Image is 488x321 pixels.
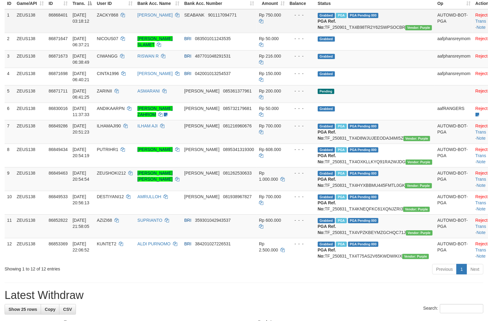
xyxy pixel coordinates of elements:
span: DESTIYANI12 [97,194,124,199]
td: 6 [5,103,14,120]
span: [DATE] 03:18:12 [73,13,89,24]
a: Reject [475,13,488,17]
span: Rp 150.000 [259,71,281,76]
span: Vendor URL: https://trx4.1velocity.biz [405,25,432,30]
td: AUTOWD-BOT-PGA [435,167,473,191]
span: Marked by aaftrukkakada [336,13,347,18]
td: TF_250831_TX4D8WJUJEEODA34MI5Z [315,120,435,144]
a: Show 25 rows [5,304,41,315]
span: SEABANK [184,13,205,17]
span: Copy 384201027226531 to clipboard [195,241,231,246]
td: 12 [5,238,14,262]
td: ZEUS138 [14,50,46,68]
span: [PERSON_NAME] [184,194,220,199]
span: 86871711 [49,89,68,93]
a: Note [477,136,486,141]
span: Rp 700.000 [259,123,281,128]
td: ZEUS138 [14,68,46,85]
a: AMRULLOH [137,194,161,199]
a: RISWAN R [137,54,159,59]
td: TF_250831_TX4T75AS2V65KWDWIKIX [315,238,435,262]
a: [PERSON_NAME] [137,147,173,152]
span: 86871698 [49,71,68,76]
span: [DATE] 20:56:13 [73,194,89,205]
span: PGA Pending [348,242,379,247]
b: PGA Ref. No: [318,153,336,164]
td: ZEUS138 [14,214,46,238]
a: Previous [432,264,457,274]
span: Vendor URL: https://trx4.1velocity.biz [403,207,430,212]
span: ANDIKAARPN [97,106,125,111]
a: [PERSON_NAME] [137,13,173,17]
span: Vendor URL: https://trx4.1velocity.biz [405,183,432,188]
a: Reject [475,123,488,128]
span: 86868401 [49,13,68,17]
span: Grabbed [318,54,335,59]
a: 1 [456,264,467,274]
span: Marked by aafRornrotha [336,124,347,129]
td: ZEUS138 [14,85,46,103]
span: [DATE] 06:41:25 [73,89,89,100]
td: AUTOWD-BOT-PGA [435,9,473,33]
b: PGA Ref. No: [318,130,336,141]
td: AUTOWD-BOT-PGA [435,144,473,167]
span: CSV [63,307,72,312]
span: Vendor URL: https://trx4.1velocity.biz [404,136,430,141]
span: [DATE] 20:51:23 [73,123,89,134]
div: - - - [290,241,313,247]
span: BRI [184,36,191,41]
span: Copy 359301042943537 to clipboard [195,218,231,223]
td: ZEUS138 [14,144,46,167]
div: - - - [290,146,313,153]
td: TF_250831_TX4KNEQFKC61XQNJZRI3 [315,191,435,214]
td: 7 [5,120,14,144]
div: - - - [290,105,313,111]
div: Showing 1 to 12 of 12 entries [5,263,199,272]
div: - - - [290,217,313,223]
a: Reject [475,54,488,59]
td: ZEUS138 [14,103,46,120]
a: [PERSON_NAME] [PERSON_NAME] [137,171,173,182]
span: PGA Pending [348,13,379,18]
span: CIWANGG [97,54,118,59]
span: Rp 200.000 [259,89,281,93]
a: Note [477,159,486,164]
span: ZARINII [97,89,112,93]
a: Reject [475,89,488,93]
td: TF_250831_TX4OXKLLKYQ91RA2WJDG [315,144,435,167]
a: Note [477,183,486,188]
td: TF_250901_TX4B98TR2Y62SWPSOCBR [315,9,435,33]
span: [PERSON_NAME] [184,147,220,152]
a: Reject [475,71,488,76]
b: PGA Ref. No: [318,247,336,259]
div: - - - [290,12,313,18]
a: ALDI PURNOMO [137,241,171,246]
span: [DATE] 06:38:49 [73,54,89,65]
a: Reject [475,147,488,152]
td: TF_250831_TX4VPZKBEYMZGCHQC71J [315,214,435,238]
span: Copy 081262530633 to clipboard [223,171,252,176]
span: Marked by aaftrukkakada [336,242,347,247]
span: 86852822 [49,218,68,223]
span: 86849286 [49,123,68,128]
span: PGA Pending [348,218,379,223]
td: 4 [5,68,14,85]
span: 86830016 [49,106,68,111]
span: 86849463 [49,171,68,176]
span: 86849533 [49,194,68,199]
a: [PERSON_NAME] ZAHROM [137,106,173,117]
div: - - - [290,70,313,77]
td: ZEUS138 [14,9,46,33]
a: Reject [475,171,488,176]
span: Pending [318,89,334,94]
span: [PERSON_NAME] [184,89,220,93]
span: Grabbed [318,218,335,223]
span: ILHAMAJI90 [97,123,121,128]
div: - - - [290,194,313,200]
a: Reject [475,36,488,41]
td: 2 [5,33,14,50]
td: AUTOWD-BOT-PGA [435,120,473,144]
td: aafphansreymom [435,68,473,85]
span: Rp 50.000 [259,36,279,41]
a: CSV [59,304,76,315]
